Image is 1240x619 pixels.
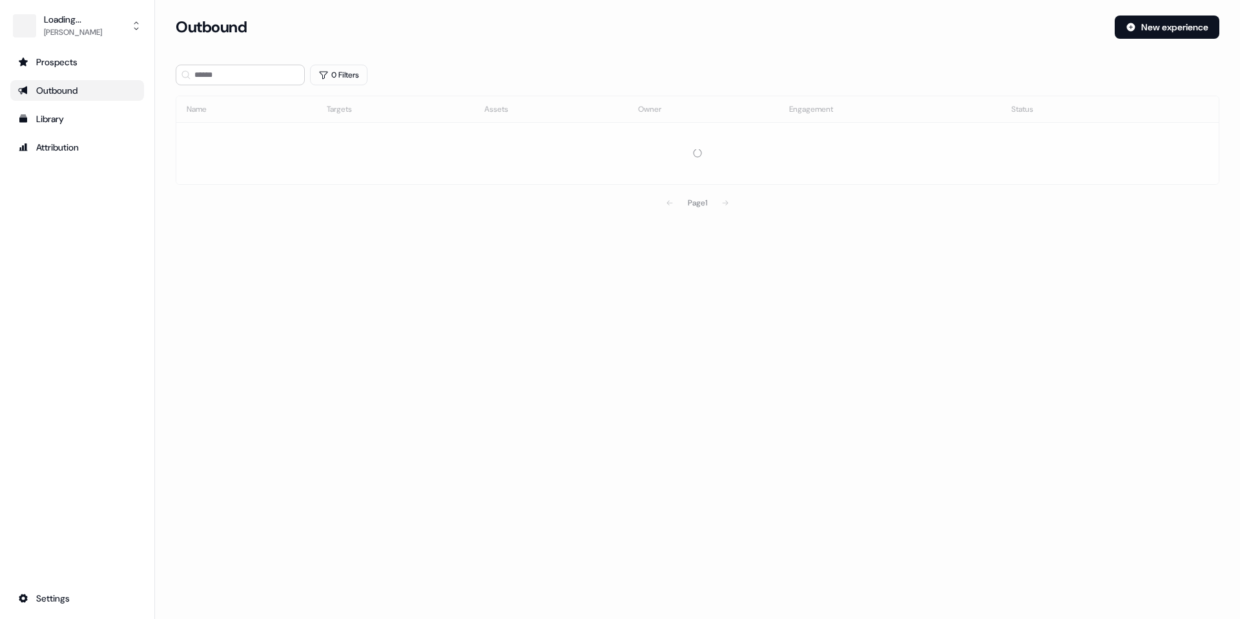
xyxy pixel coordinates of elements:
button: New experience [1115,16,1219,39]
div: Attribution [18,141,136,154]
a: Go to prospects [10,52,144,72]
button: Loading...[PERSON_NAME] [10,10,144,41]
a: Go to integrations [10,588,144,609]
div: [PERSON_NAME] [44,26,102,39]
a: Go to attribution [10,137,144,158]
h3: Outbound [176,17,247,37]
div: Prospects [18,56,136,68]
a: Go to templates [10,109,144,129]
div: Loading... [44,13,102,26]
button: 0 Filters [310,65,367,85]
div: Settings [18,592,136,605]
div: Outbound [18,84,136,97]
a: Go to outbound experience [10,80,144,101]
div: Library [18,112,136,125]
